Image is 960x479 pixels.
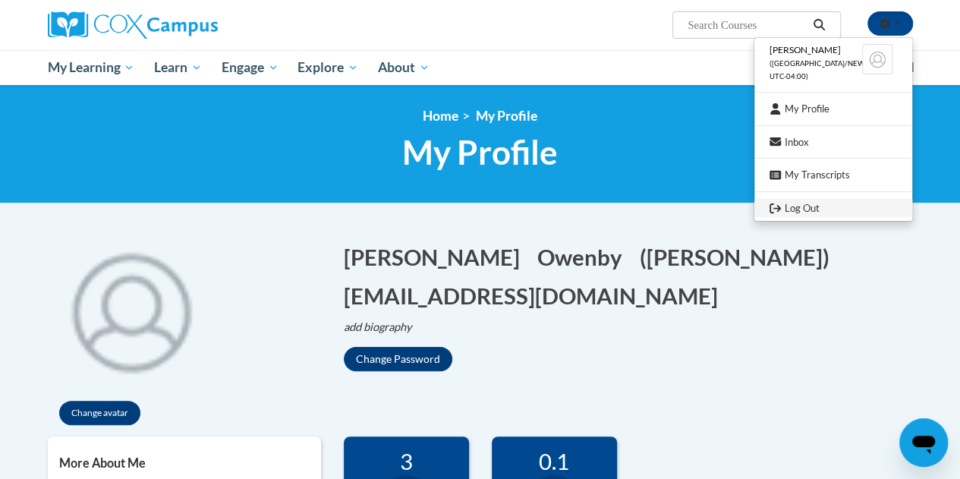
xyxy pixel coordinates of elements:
[640,241,839,273] button: Edit screen name
[862,44,892,74] img: Learner Profile Avatar
[754,99,912,118] a: My Profile
[770,59,888,80] span: ([GEOGRAPHIC_DATA]/New_York UTC-04:00)
[402,132,558,172] span: My Profile
[297,58,358,77] span: Explore
[288,50,368,85] a: Explore
[48,11,218,39] img: Cox Campus
[38,50,145,85] a: My Learning
[355,448,458,474] div: 3
[47,58,134,77] span: My Learning
[867,11,913,36] button: Account Settings
[344,280,728,311] button: Edit email address
[807,16,830,34] button: Search
[686,16,807,34] input: Search Courses
[754,199,912,218] a: Logout
[344,319,424,336] button: Edit biography
[212,50,288,85] a: Engage
[344,320,412,333] i: add biography
[59,455,310,470] h5: More About Me
[476,108,537,124] span: My Profile
[36,50,924,85] div: Main menu
[344,241,530,273] button: Edit first name
[368,50,439,85] a: About
[222,58,279,77] span: Engage
[48,226,215,393] div: Click to change the profile picture
[378,58,430,77] span: About
[59,401,140,425] button: Change avatar
[754,165,912,184] a: My Transcripts
[154,58,202,77] span: Learn
[48,226,215,393] img: profile avatar
[770,44,841,55] span: [PERSON_NAME]
[423,108,458,124] a: Home
[344,347,452,371] button: Change Password
[754,133,912,152] a: Inbox
[503,448,606,474] div: 0.1
[537,241,632,273] button: Edit last name
[899,418,948,467] iframe: Button to launch messaging window
[144,50,212,85] a: Learn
